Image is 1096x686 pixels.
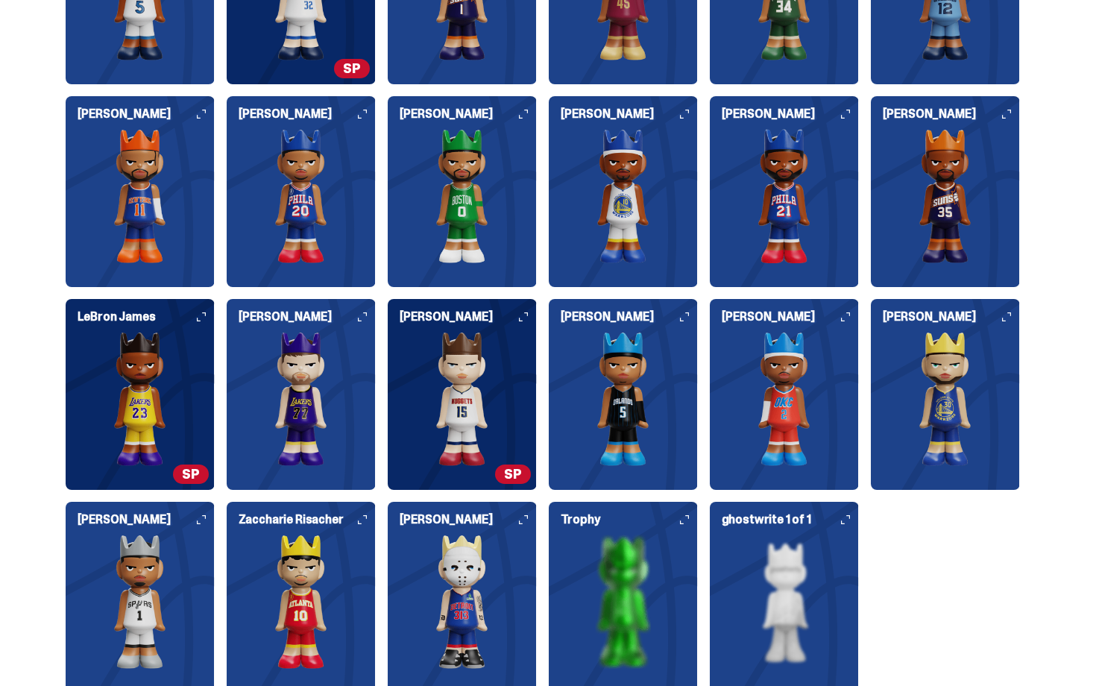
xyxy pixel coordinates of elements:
[710,332,859,466] img: card image
[78,514,215,526] h6: [PERSON_NAME]
[710,129,859,263] img: card image
[227,535,376,669] img: card image
[66,332,215,466] img: card image
[388,129,537,263] img: card image
[871,129,1020,263] img: card image
[710,535,859,669] img: card image
[227,332,376,466] img: card image
[495,465,531,484] span: SP
[549,535,698,669] img: card image
[239,311,376,323] h6: [PERSON_NAME]
[400,311,537,323] h6: [PERSON_NAME]
[722,311,859,323] h6: [PERSON_NAME]
[883,108,1020,120] h6: [PERSON_NAME]
[173,465,209,484] span: SP
[549,129,698,263] img: card image
[66,129,215,263] img: card image
[883,311,1020,323] h6: [PERSON_NAME]
[561,311,698,323] h6: [PERSON_NAME]
[722,514,859,526] h6: ghostwrite 1 of 1
[239,514,376,526] h6: Zaccharie Risacher
[549,332,698,466] img: card image
[78,108,215,120] h6: [PERSON_NAME]
[334,59,370,78] span: SP
[871,332,1020,466] img: card image
[66,535,215,669] img: card image
[388,332,537,466] img: card image
[400,108,537,120] h6: [PERSON_NAME]
[78,311,215,323] h6: LeBron James
[239,108,376,120] h6: [PERSON_NAME]
[400,514,537,526] h6: [PERSON_NAME]
[561,108,698,120] h6: [PERSON_NAME]
[722,108,859,120] h6: [PERSON_NAME]
[561,514,698,526] h6: Trophy
[388,535,537,669] img: card image
[227,129,376,263] img: card image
